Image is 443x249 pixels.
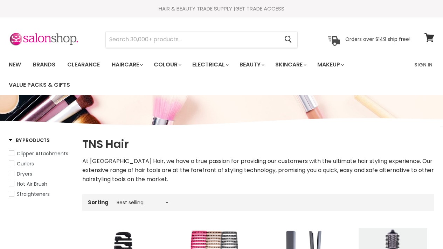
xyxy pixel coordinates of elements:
[279,31,297,48] button: Search
[148,57,186,72] a: Colour
[105,31,298,48] form: Product
[17,191,50,198] span: Straighteners
[345,36,410,42] p: Orders over $149 ship free!
[234,57,269,72] a: Beauty
[28,57,61,72] a: Brands
[410,57,437,72] a: Sign In
[17,170,32,177] span: Dryers
[9,150,74,157] a: Clipper Attachments
[312,57,348,72] a: Makeup
[62,57,105,72] a: Clearance
[82,137,434,151] h1: TNS Hair
[187,57,233,72] a: Electrical
[9,180,74,188] a: Hot Air Brush
[88,199,109,205] label: Sorting
[4,78,75,92] a: Value Packs & Gifts
[106,31,279,48] input: Search
[9,160,74,168] a: Curlers
[17,160,34,167] span: Curlers
[17,150,68,157] span: Clipper Attachments
[106,57,147,72] a: Haircare
[235,5,284,12] a: GET TRADE ACCESS
[270,57,311,72] a: Skincare
[9,137,50,144] h3: By Products
[9,190,74,198] a: Straighteners
[17,180,47,187] span: Hot Air Brush
[4,57,26,72] a: New
[9,170,74,178] a: Dryers
[4,55,410,95] ul: Main menu
[82,157,434,183] span: At [GEOGRAPHIC_DATA] Hair, we have a true passion for providing our customers with the ultimate h...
